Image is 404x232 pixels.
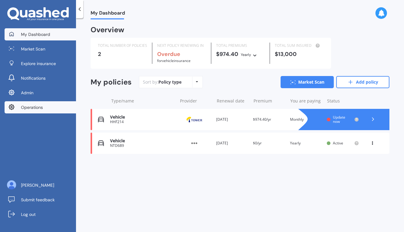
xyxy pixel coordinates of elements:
a: Admin [5,87,76,99]
img: Vehicle [98,116,104,123]
span: for Vehicle insurance [157,58,191,63]
div: Type/name [111,98,175,104]
img: ALV-UjU6YHOUIM1AGx_4vxbOkaOq-1eqc8a3URkVIJkc_iWYmQ98kTe7fc9QMVOBV43MoXmOPfWPN7JjnmUwLuIGKVePaQgPQ... [7,180,16,189]
span: [PERSON_NAME] [21,182,54,188]
div: Monthly [290,116,322,123]
span: Update now [333,115,345,124]
div: Yearly [290,140,322,146]
b: Overdue [157,50,180,58]
div: TOTAL NUMBER OF POLICIES [98,43,147,49]
div: NEXT POLICY RENEWING IN [157,43,206,49]
a: Market Scan [281,76,334,88]
a: Explore insurance [5,57,76,70]
span: $0/yr [253,140,262,146]
div: TOTAL PREMIUMS [216,43,265,49]
img: Other [179,137,209,149]
div: Renewal date [217,98,249,104]
img: Vehicle [98,140,104,146]
div: 2 [98,51,147,57]
span: My Dashboard [91,10,125,18]
div: Status [327,98,359,104]
span: Admin [21,90,33,96]
a: My Dashboard [5,28,76,40]
div: Policy type [158,79,181,85]
div: NTD689 [110,144,174,148]
span: Submit feedback [21,197,55,203]
div: TOTAL SUM INSURED [275,43,324,49]
div: Yearly [241,52,251,58]
span: My Dashboard [21,31,50,37]
span: Explore insurance [21,61,56,67]
span: Operations [21,104,43,110]
div: HHF214 [110,120,174,124]
span: Notifications [21,75,46,81]
div: Premium [254,98,285,104]
div: You are paying [290,98,322,104]
span: $974.40/yr [253,117,271,122]
span: Log out [21,211,36,217]
span: Active [333,140,343,146]
a: Notifications [5,72,76,84]
div: [DATE] [216,116,248,123]
span: Market Scan [21,46,45,52]
a: Operations [5,101,76,113]
a: [PERSON_NAME] [5,179,76,191]
div: Overview [91,27,124,33]
div: Provider [180,98,212,104]
div: Vehicle [110,138,174,144]
a: Add policy [336,76,389,88]
a: Market Scan [5,43,76,55]
a: Submit feedback [5,194,76,206]
div: Sort by: [143,79,181,85]
div: My policies [91,78,132,87]
a: Log out [5,208,76,220]
div: $974.40 [216,51,265,58]
div: [DATE] [216,140,248,146]
div: $13,000 [275,51,324,57]
div: Vehicle [110,115,174,120]
img: Tower [179,114,209,125]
